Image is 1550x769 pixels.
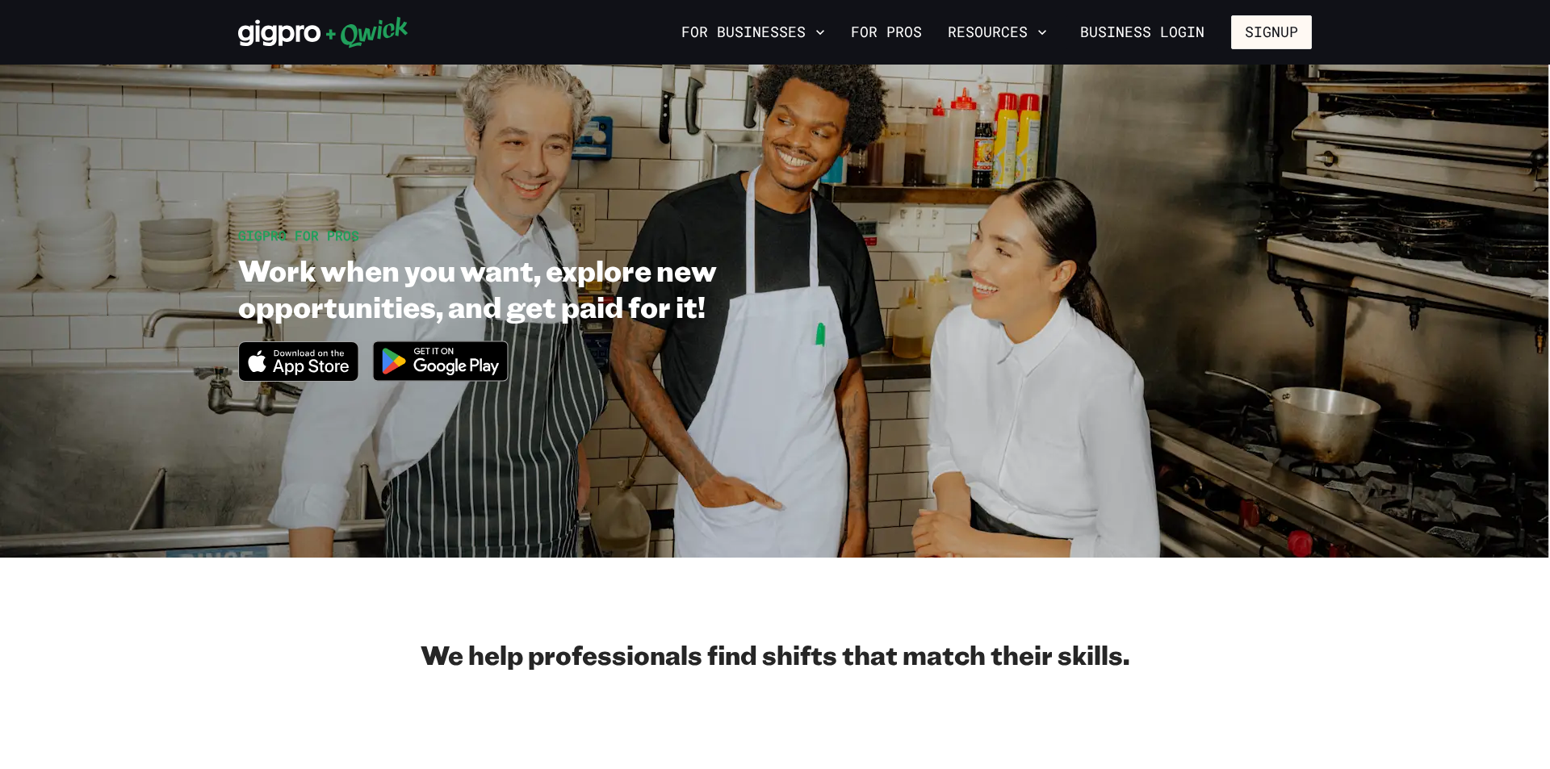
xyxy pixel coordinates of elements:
[238,368,359,385] a: Download on the App Store
[1066,15,1218,49] a: Business Login
[844,19,928,46] a: For Pros
[1231,15,1312,49] button: Signup
[238,227,359,244] span: GIGPRO FOR PROS
[362,331,519,391] img: Get it on Google Play
[238,638,1312,671] h2: We help professionals find shifts that match their skills.
[238,252,882,324] h1: Work when you want, explore new opportunities, and get paid for it!
[941,19,1054,46] button: Resources
[675,19,832,46] button: For Businesses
